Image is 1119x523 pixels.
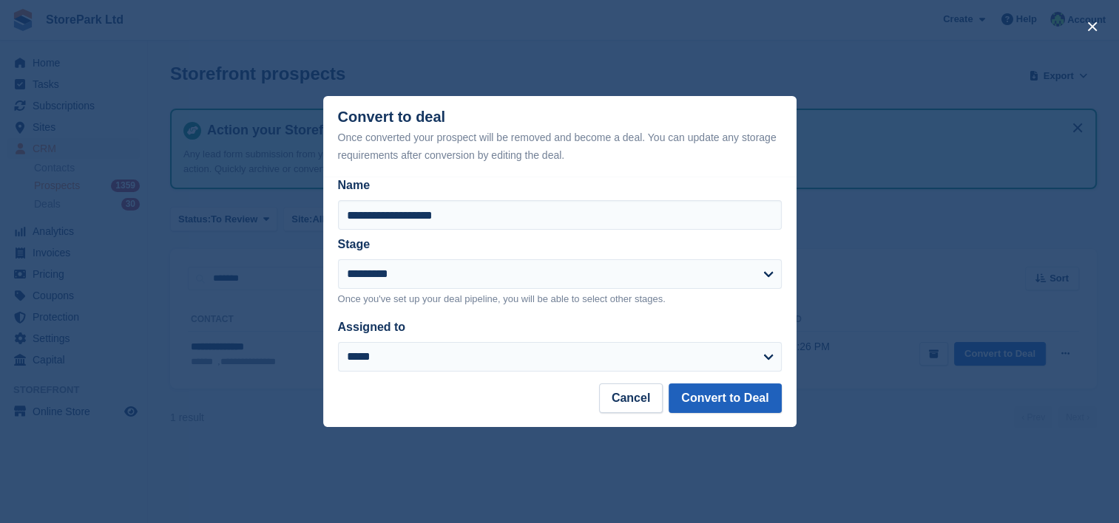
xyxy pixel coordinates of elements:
[338,129,782,164] div: Once converted your prospect will be removed and become a deal. You can update any storage requir...
[599,383,663,413] button: Cancel
[338,292,782,307] p: Once you've set up your deal pipeline, you will be able to select other stages.
[338,109,782,164] div: Convert to deal
[338,321,406,333] label: Assigned to
[338,177,782,194] label: Name
[1081,15,1104,38] button: close
[338,238,371,250] label: Stage
[669,383,781,413] button: Convert to Deal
